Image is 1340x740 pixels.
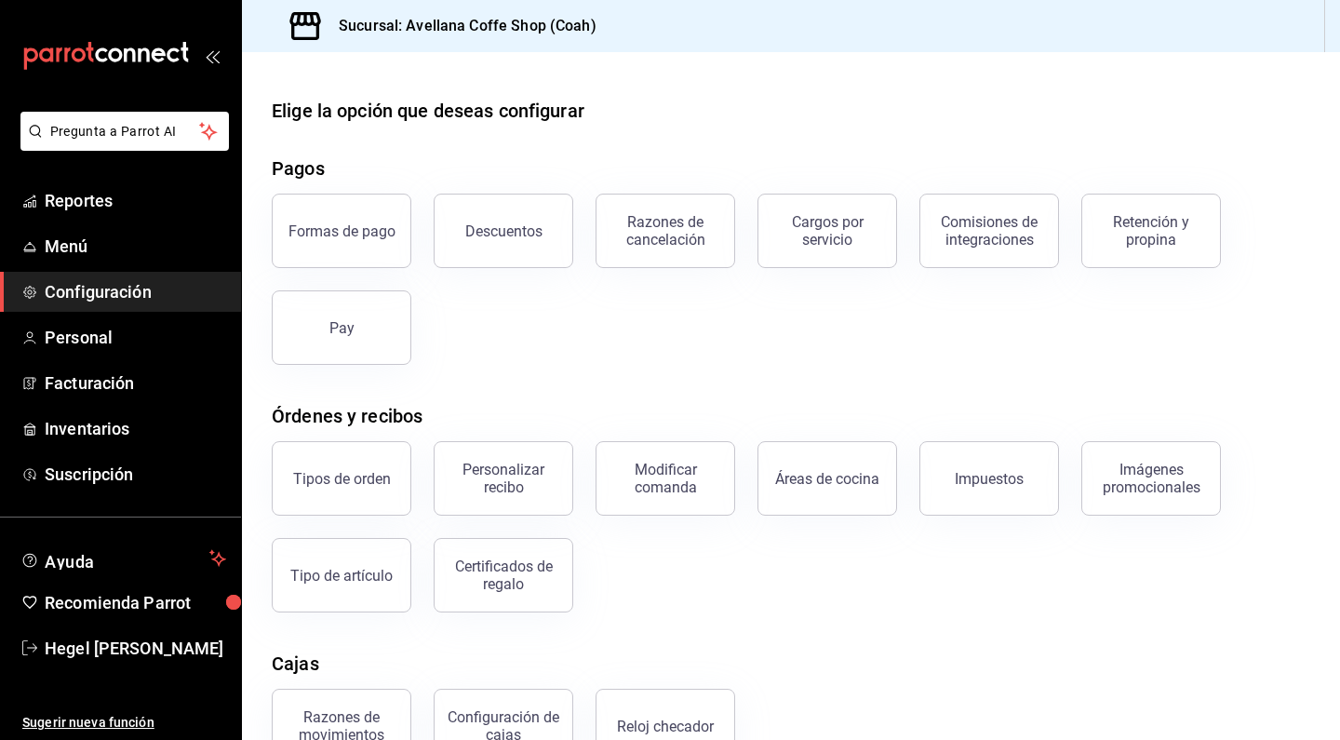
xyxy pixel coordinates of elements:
[775,470,879,488] div: Áreas de cocina
[290,567,393,585] div: Tipo de artículo
[757,194,897,268] button: Cargos por servicio
[45,636,226,661] span: Hegel [PERSON_NAME]
[50,122,200,141] span: Pregunta a Parrot AI
[931,213,1047,249] div: Comisiones de integraciones
[20,112,229,151] button: Pregunta a Parrot AI
[45,462,226,487] span: Suscripción
[446,558,561,593] div: Certificados de regalo
[288,222,395,240] div: Formas de pago
[45,234,226,259] span: Menú
[45,188,226,213] span: Reportes
[324,15,596,37] h3: Sucursal: Avellana Coffe Shop (Coah)
[1093,461,1209,496] div: Imágenes promocionales
[272,155,325,182] div: Pagos
[45,370,226,396] span: Facturación
[272,290,411,365] button: Pay
[446,461,561,496] div: Personalizar recibo
[45,279,226,304] span: Configuración
[293,470,391,488] div: Tipos de orden
[955,470,1024,488] div: Impuestos
[1081,194,1221,268] button: Retención y propina
[329,319,355,337] div: Pay
[45,590,226,615] span: Recomienda Parrot
[205,48,220,63] button: open_drawer_menu
[13,135,229,155] a: Pregunta a Parrot AI
[434,194,573,268] button: Descuentos
[434,538,573,612] button: Certificados de regalo
[272,650,319,678] div: Cajas
[45,325,226,350] span: Personal
[608,213,723,249] div: Razones de cancelación
[272,538,411,612] button: Tipo de artículo
[272,402,422,430] div: Órdenes y recibos
[272,441,411,516] button: Tipos de orden
[1093,213,1209,249] div: Retención y propina
[45,416,226,441] span: Inventarios
[1081,441,1221,516] button: Imágenes promocionales
[272,194,411,268] button: Formas de pago
[45,547,202,570] span: Ayuda
[596,441,735,516] button: Modificar comanda
[272,97,584,125] div: Elige la opción que deseas configurar
[596,194,735,268] button: Razones de cancelación
[919,194,1059,268] button: Comisiones de integraciones
[608,461,723,496] div: Modificar comanda
[465,222,543,240] div: Descuentos
[617,718,714,735] div: Reloj checador
[919,441,1059,516] button: Impuestos
[434,441,573,516] button: Personalizar recibo
[770,213,885,249] div: Cargos por servicio
[22,713,226,733] span: Sugerir nueva función
[757,441,897,516] button: Áreas de cocina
